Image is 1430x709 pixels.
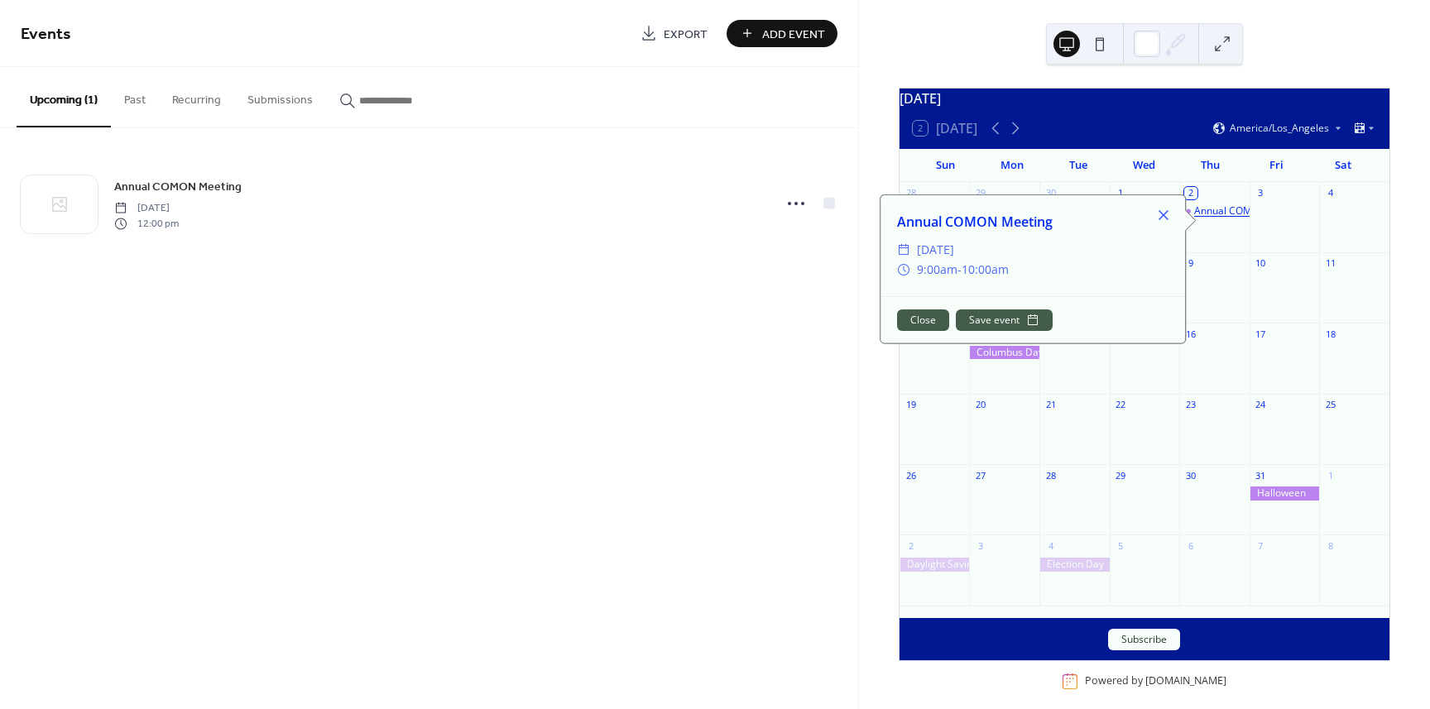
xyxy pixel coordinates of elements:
[979,149,1045,182] div: Mon
[727,20,837,47] button: Add Event
[897,309,949,331] button: Close
[1250,486,1320,501] div: Halloween
[1044,469,1057,481] div: 28
[1044,399,1057,411] div: 21
[905,187,917,199] div: 28
[969,346,1039,360] div: Columbus Day
[905,399,917,411] div: 19
[17,67,111,127] button: Upcoming (1)
[1085,674,1226,688] div: Powered by
[1244,149,1310,182] div: Fri
[111,67,159,126] button: Past
[1184,187,1197,199] div: 2
[1324,328,1336,340] div: 18
[1179,204,1250,218] div: Annual COMON Meeting
[1184,469,1197,481] div: 30
[1115,469,1127,481] div: 29
[1045,149,1111,182] div: Tue
[1310,149,1376,182] div: Sat
[1115,539,1127,552] div: 5
[1115,187,1127,199] div: 1
[917,240,954,260] span: [DATE]
[1255,469,1267,481] div: 31
[1039,558,1110,572] div: Election Day
[900,558,970,572] div: Daylight Saving Time ends
[1324,399,1336,411] div: 25
[974,469,986,481] div: 27
[1044,539,1057,552] div: 4
[1324,539,1336,552] div: 8
[900,89,1389,108] div: [DATE]
[974,539,986,552] div: 3
[1115,399,1127,411] div: 22
[917,260,957,280] span: 9:00am
[114,201,179,216] span: [DATE]
[897,260,910,280] div: ​
[1324,257,1336,270] div: 11
[1044,187,1057,199] div: 30
[913,149,979,182] div: Sun
[1255,399,1267,411] div: 24
[114,216,179,231] span: 12:00 pm
[1255,257,1267,270] div: 10
[1324,469,1336,481] div: 1
[159,67,234,126] button: Recurring
[664,26,708,43] span: Export
[956,309,1053,331] button: Save event
[881,212,1185,232] div: Annual COMON Meeting
[974,399,986,411] div: 20
[897,240,910,260] div: ​
[1230,123,1329,133] span: America/Los_Angeles
[974,187,986,199] div: 29
[1178,149,1244,182] div: Thu
[1255,187,1267,199] div: 3
[1255,328,1267,340] div: 17
[1184,399,1197,411] div: 23
[114,177,242,196] a: Annual COMON Meeting
[905,539,917,552] div: 2
[1108,629,1180,650] button: Subscribe
[962,260,1009,280] span: 10:00am
[234,67,326,126] button: Submissions
[1145,674,1226,688] a: [DOMAIN_NAME]
[905,469,917,481] div: 26
[21,18,71,50] span: Events
[1255,539,1267,552] div: 7
[1111,149,1178,182] div: Wed
[957,260,962,280] span: -
[1184,539,1197,552] div: 6
[628,20,720,47] a: Export
[1324,187,1336,199] div: 4
[762,26,825,43] span: Add Event
[114,179,242,196] span: Annual COMON Meeting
